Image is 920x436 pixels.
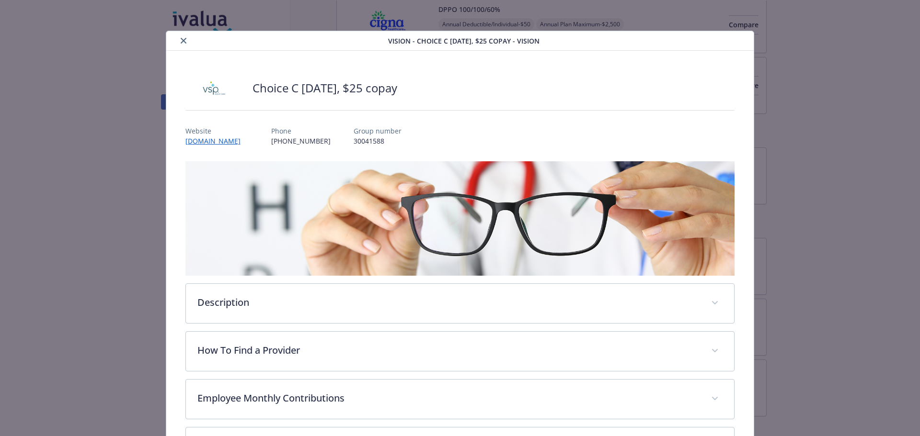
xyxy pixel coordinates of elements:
[185,136,248,145] a: [DOMAIN_NAME]
[178,35,189,46] button: close
[186,284,735,323] div: Description
[186,380,735,419] div: Employee Monthly Contributions
[271,136,331,146] p: [PHONE_NUMBER]
[354,136,402,146] p: 30041588
[197,295,700,310] p: Description
[185,161,735,276] img: banner
[271,126,331,136] p: Phone
[185,74,243,102] img: Vision Service Plan
[197,391,700,405] p: Employee Monthly Contributions
[197,343,700,358] p: How To Find a Provider
[388,36,540,46] span: Vision - Choice C [DATE], $25 copay - Vision
[186,332,735,371] div: How To Find a Provider
[185,126,248,136] p: Website
[354,126,402,136] p: Group number
[253,80,397,96] h2: Choice C [DATE], $25 copay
